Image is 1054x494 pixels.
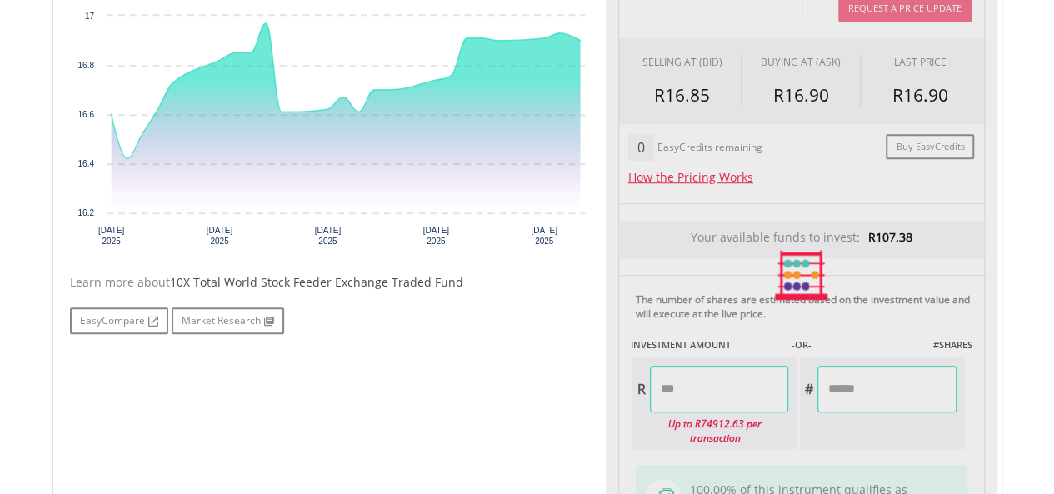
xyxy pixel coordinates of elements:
svg: Interactive chart [70,7,593,257]
a: Market Research [172,307,284,334]
text: [DATE] 2025 [531,226,557,246]
text: 17 [84,12,94,21]
text: [DATE] 2025 [206,226,232,246]
text: [DATE] 2025 [422,226,449,246]
div: Learn more about [70,274,593,291]
text: 16.2 [77,208,94,217]
text: 16.4 [77,159,94,168]
a: EasyCompare [70,307,168,334]
text: [DATE] 2025 [314,226,341,246]
span: 10X Total World Stock Feeder Exchange Traded Fund [170,274,463,290]
text: 16.8 [77,61,94,70]
text: 16.6 [77,110,94,119]
text: [DATE] 2025 [97,226,124,246]
div: Chart. Highcharts interactive chart. [70,7,593,257]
